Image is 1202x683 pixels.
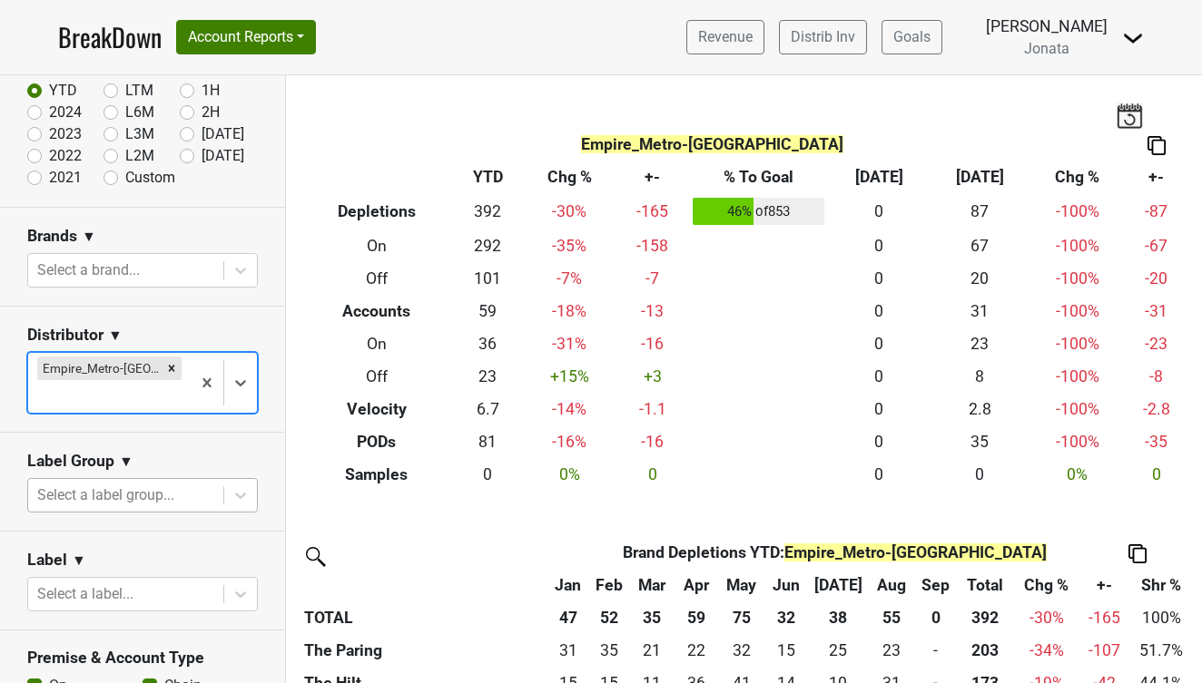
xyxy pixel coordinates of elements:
th: 0 [914,601,957,634]
td: 0 [828,295,929,327]
div: 35 [593,639,626,662]
th: +- [616,161,688,194]
td: 21 [630,634,675,667]
td: 32.083 [718,634,765,667]
td: 35 [588,634,629,667]
td: 292 [454,229,523,262]
label: [DATE] [202,123,244,145]
td: -31 [1125,295,1188,327]
div: 203 [961,639,1008,662]
label: 2023 [49,123,82,145]
td: -16 [616,425,688,458]
th: Total: activate to sort column ascending [958,569,1013,601]
td: -18 % [522,295,616,327]
th: 55 [870,601,915,634]
span: Empire_Metro-[GEOGRAPHIC_DATA] [581,135,843,153]
div: 32 [723,639,761,662]
td: -1.1 [616,393,688,425]
td: -14 % [522,393,616,425]
td: -8 [1125,360,1188,393]
th: +-: activate to sort column ascending [1081,569,1129,601]
th: &nbsp;: activate to sort column ascending [300,569,547,601]
td: 2.8 [930,393,1030,425]
div: 23 [873,639,910,662]
th: [DATE] [828,161,929,194]
td: 0 [616,458,688,491]
th: YTD [454,161,523,194]
img: Copy to clipboard [1148,136,1166,155]
td: 6.7 [454,393,523,425]
td: 31 [930,295,1030,327]
span: ▼ [108,325,123,346]
a: Goals [882,20,942,54]
th: 32 [765,601,807,634]
a: BreakDown [58,18,162,56]
td: 0 [828,393,929,425]
th: Apr: activate to sort column ascending [674,569,718,601]
label: 2021 [49,167,82,189]
td: -20 [1125,262,1188,295]
th: Velocity [300,393,454,425]
td: -13 [616,295,688,327]
div: [PERSON_NAME] [986,15,1108,38]
th: Jan: activate to sort column ascending [547,569,588,601]
td: 81 [454,425,523,458]
td: -100 % [1030,229,1125,262]
th: +- [1125,161,1188,194]
img: Dropdown Menu [1122,27,1144,49]
label: 1H [202,80,220,102]
td: -7 [616,262,688,295]
th: On [300,229,454,262]
label: 2024 [49,102,82,123]
label: L3M [125,123,154,145]
th: Shr %: activate to sort column ascending [1128,569,1194,601]
img: last_updated_date [1116,102,1143,128]
td: 0 [1125,458,1188,491]
label: LTM [125,80,153,102]
td: 0 % [522,458,616,491]
th: Jun: activate to sort column ascending [765,569,807,601]
td: 67 [930,229,1030,262]
th: PODs [300,425,454,458]
div: Empire_Metro-[GEOGRAPHIC_DATA] [37,356,162,380]
div: - [919,639,953,662]
th: 75 [718,601,765,634]
div: 31 [552,639,585,662]
td: 87 [930,194,1030,230]
th: 47 [547,601,588,634]
th: The Paring [300,634,547,667]
td: 36 [454,327,523,360]
td: +15 % [522,360,616,393]
th: Sep: activate to sort column ascending [914,569,957,601]
td: 0 % [1030,458,1125,491]
span: ▼ [119,451,133,473]
label: L6M [125,102,154,123]
td: -35 % [522,229,616,262]
td: 0 [828,262,929,295]
td: -100 % [1030,327,1125,360]
span: ▼ [72,550,86,571]
a: Distrib Inv [779,20,867,54]
label: 2022 [49,145,82,167]
td: -30 % [522,194,616,230]
label: 2H [202,102,220,123]
td: 23 [454,360,523,393]
span: -165 [1089,609,1120,627]
td: 20 [930,262,1030,295]
div: -107 [1085,639,1124,662]
td: 30.5 [547,634,588,667]
td: 23 [930,327,1030,360]
th: Off [300,262,454,295]
label: [DATE] [202,145,244,167]
th: Samples [300,458,454,491]
td: -100 % [1030,360,1125,393]
h3: Label Group [27,452,114,471]
h3: Premise & Account Type [27,649,258,668]
th: 35 [630,601,675,634]
td: 59 [454,295,523,327]
td: -100 % [1030,393,1125,425]
td: 51.7% [1128,634,1194,667]
th: Brand Depletions YTD : [588,536,1080,569]
td: -158 [616,229,688,262]
th: Mar: activate to sort column ascending [630,569,675,601]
